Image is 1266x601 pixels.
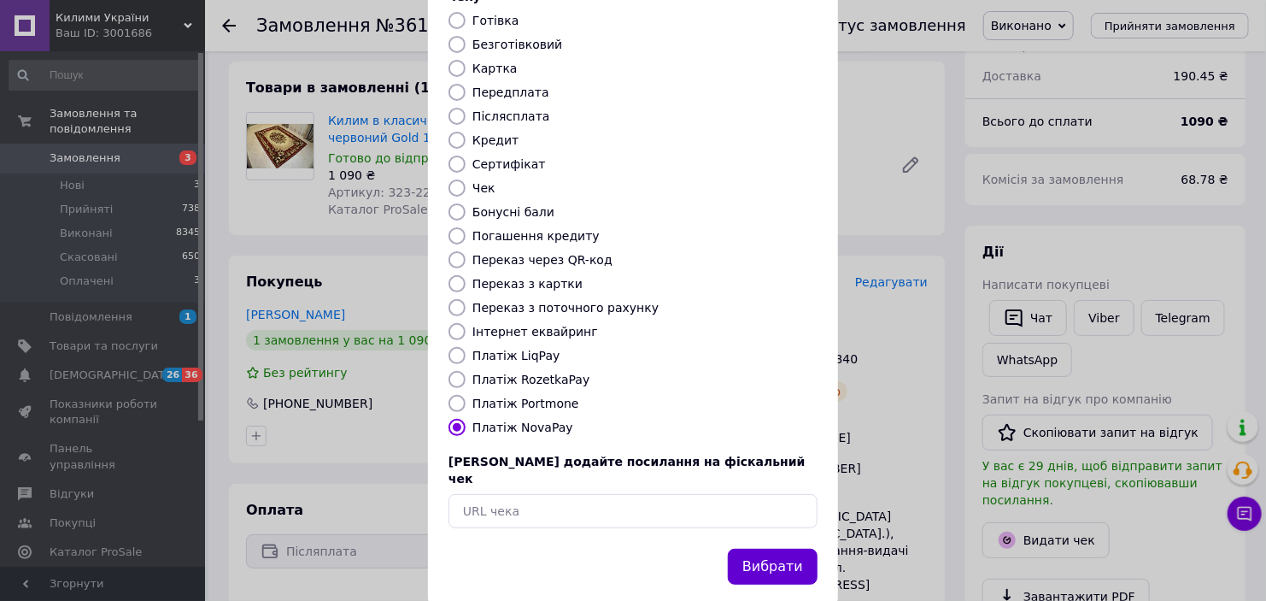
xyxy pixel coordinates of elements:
[472,205,554,219] label: Бонусні бали
[472,397,579,410] label: Платіж Portmone
[472,253,612,267] label: Переказ через QR-код
[472,325,598,339] label: Інтернет еквайринг
[472,157,546,171] label: Сертифікат
[448,455,806,486] span: [PERSON_NAME] додайте посилання на фіскальний чек
[472,62,518,75] label: Картка
[472,85,549,99] label: Передплата
[472,38,562,51] label: Безготівковий
[472,109,550,123] label: Післясплата
[472,277,583,291] label: Переказ з картки
[472,421,573,434] label: Платіж NovaPay
[472,133,519,147] label: Кредит
[472,181,495,195] label: Чек
[472,301,659,315] label: Переказ з поточного рахунку
[728,549,818,586] button: Вибрати
[472,14,519,27] label: Готівка
[472,229,600,243] label: Погашення кредиту
[472,349,560,362] label: Платіж LiqPay
[472,373,589,386] label: Платіж RozetkaPay
[448,494,818,528] input: URL чека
